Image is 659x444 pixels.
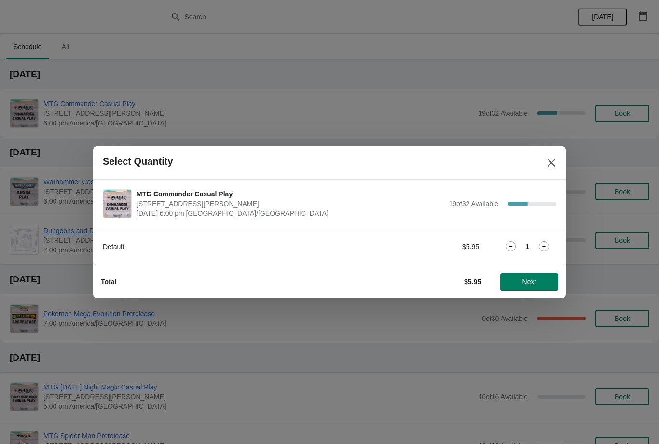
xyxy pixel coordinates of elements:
strong: 1 [525,242,529,251]
div: $5.95 [390,242,479,251]
span: MTG Commander Casual Play [137,189,444,199]
span: Next [522,278,536,286]
span: 19 of 32 Available [449,200,498,208]
div: Default [103,242,371,251]
span: [DATE] 6:00 pm [GEOGRAPHIC_DATA]/[GEOGRAPHIC_DATA] [137,208,444,218]
span: [STREET_ADDRESS][PERSON_NAME] [137,199,444,208]
strong: $5.95 [464,278,481,286]
button: Close [543,154,560,171]
h2: Select Quantity [103,156,173,167]
img: MTG Commander Casual Play | 2040 Louetta Rd Ste I Spring, TX 77388 | September 16 | 6:00 pm Ameri... [103,190,131,218]
button: Next [500,273,558,291]
strong: Total [101,278,116,286]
